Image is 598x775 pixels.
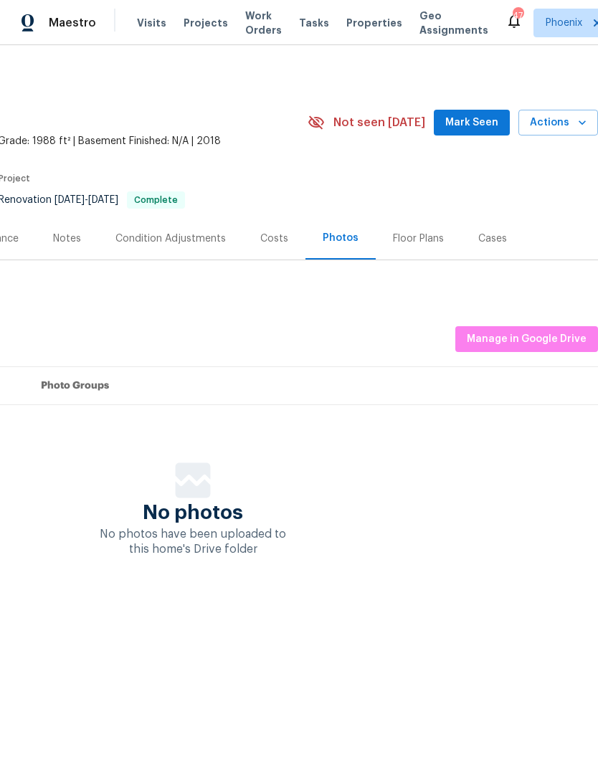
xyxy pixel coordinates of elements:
[100,528,286,555] span: No photos have been uploaded to this home's Drive folder
[323,231,359,245] div: Photos
[478,232,507,246] div: Cases
[49,16,96,30] span: Maestro
[29,367,598,405] th: Photo Groups
[518,110,598,136] button: Actions
[445,114,498,132] span: Mark Seen
[54,195,85,205] span: [DATE]
[184,16,228,30] span: Projects
[299,18,329,28] span: Tasks
[467,331,587,348] span: Manage in Google Drive
[513,9,523,23] div: 47
[54,195,118,205] span: -
[419,9,488,37] span: Geo Assignments
[393,232,444,246] div: Floor Plans
[333,115,425,130] span: Not seen [DATE]
[245,9,282,37] span: Work Orders
[53,232,81,246] div: Notes
[143,505,243,520] span: No photos
[546,16,582,30] span: Phoenix
[434,110,510,136] button: Mark Seen
[137,16,166,30] span: Visits
[530,114,587,132] span: Actions
[128,196,184,204] span: Complete
[455,326,598,353] button: Manage in Google Drive
[346,16,402,30] span: Properties
[115,232,226,246] div: Condition Adjustments
[88,195,118,205] span: [DATE]
[260,232,288,246] div: Costs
